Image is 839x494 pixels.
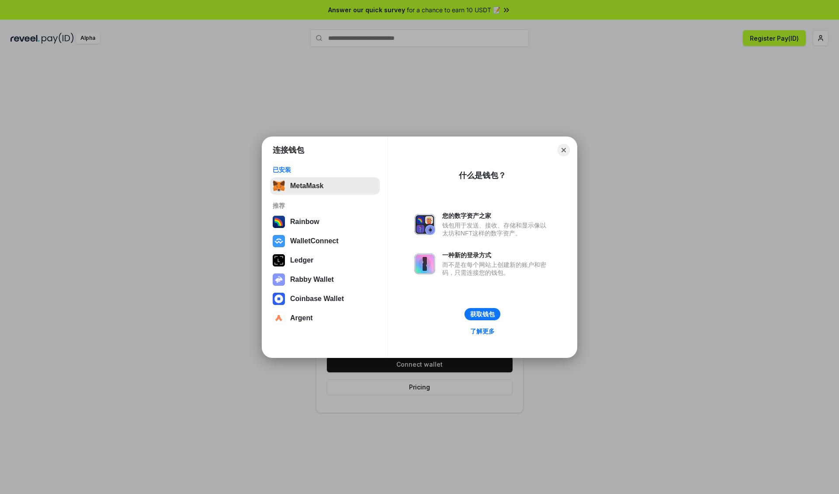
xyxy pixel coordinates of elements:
[290,314,313,322] div: Argent
[442,251,551,259] div: 一种新的登录方式
[273,273,285,286] img: svg+xml,%3Csvg%20xmlns%3D%22http%3A%2F%2Fwww.w3.org%2F2000%2Fsvg%22%20fill%3D%22none%22%20viewBox...
[273,145,304,155] h1: 连接钱包
[270,309,380,327] button: Argent
[270,177,380,195] button: MetaMask
[465,308,500,320] button: 获取钱包
[270,252,380,269] button: Ledger
[459,170,506,181] div: 什么是钱包？
[414,253,435,274] img: svg+xml,%3Csvg%20xmlns%3D%22http%3A%2F%2Fwww.w3.org%2F2000%2Fsvg%22%20fill%3D%22none%22%20viewBox...
[414,214,435,235] img: svg+xml,%3Csvg%20xmlns%3D%22http%3A%2F%2Fwww.w3.org%2F2000%2Fsvg%22%20fill%3D%22none%22%20viewBox...
[442,221,551,237] div: 钱包用于发送、接收、存储和显示像以太坊和NFT这样的数字资产。
[273,202,377,210] div: 推荐
[273,216,285,228] img: svg+xml,%3Csvg%20width%3D%22120%22%20height%3D%22120%22%20viewBox%3D%220%200%20120%20120%22%20fil...
[270,232,380,250] button: WalletConnect
[442,261,551,277] div: 而不是在每个网站上创建新的账户和密码，只需连接您的钱包。
[273,166,377,174] div: 已安装
[290,218,319,226] div: Rainbow
[290,237,339,245] div: WalletConnect
[270,271,380,288] button: Rabby Wallet
[290,182,323,190] div: MetaMask
[273,254,285,266] img: svg+xml,%3Csvg%20xmlns%3D%22http%3A%2F%2Fwww.w3.org%2F2000%2Fsvg%22%20width%3D%2228%22%20height%3...
[273,293,285,305] img: svg+xml,%3Csvg%20width%3D%2228%22%20height%3D%2228%22%20viewBox%3D%220%200%2028%2028%22%20fill%3D...
[290,295,344,303] div: Coinbase Wallet
[273,312,285,324] img: svg+xml,%3Csvg%20width%3D%2228%22%20height%3D%2228%22%20viewBox%3D%220%200%2028%2028%22%20fill%3D...
[465,326,500,337] a: 了解更多
[470,310,495,318] div: 获取钱包
[273,180,285,192] img: svg+xml,%3Csvg%20fill%3D%22none%22%20height%3D%2233%22%20viewBox%3D%220%200%2035%2033%22%20width%...
[290,256,313,264] div: Ledger
[442,212,551,220] div: 您的数字资产之家
[273,235,285,247] img: svg+xml,%3Csvg%20width%3D%2228%22%20height%3D%2228%22%20viewBox%3D%220%200%2028%2028%22%20fill%3D...
[290,276,334,284] div: Rabby Wallet
[558,144,570,156] button: Close
[470,327,495,335] div: 了解更多
[270,213,380,231] button: Rainbow
[270,290,380,308] button: Coinbase Wallet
